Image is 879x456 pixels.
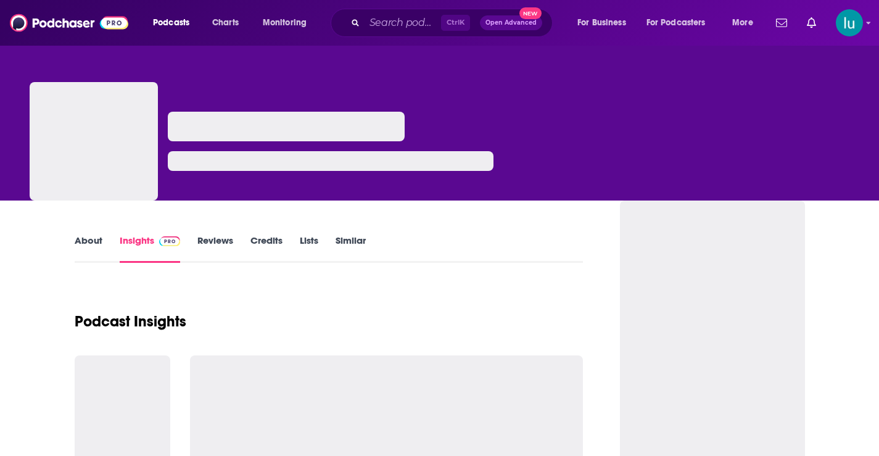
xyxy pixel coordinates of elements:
a: Charts [204,13,246,33]
img: User Profile [836,9,863,36]
input: Search podcasts, credits, & more... [365,13,441,33]
span: New [519,7,542,19]
a: InsightsPodchaser Pro [120,234,181,263]
a: Show notifications dropdown [802,12,821,33]
span: Open Advanced [485,20,537,26]
button: open menu [254,13,323,33]
button: open menu [569,13,642,33]
a: Similar [336,234,366,263]
img: Podchaser Pro [159,236,181,246]
a: About [75,234,102,263]
button: Show profile menu [836,9,863,36]
button: open menu [144,13,205,33]
button: open menu [724,13,769,33]
span: More [732,14,753,31]
button: open menu [638,13,724,33]
img: Podchaser - Follow, Share and Rate Podcasts [10,11,128,35]
span: Ctrl K [441,15,470,31]
div: Search podcasts, credits, & more... [342,9,564,37]
a: Show notifications dropdown [771,12,792,33]
a: Credits [250,234,283,263]
span: Monitoring [263,14,307,31]
button: Open AdvancedNew [480,15,542,30]
span: For Business [577,14,626,31]
span: For Podcasters [646,14,706,31]
span: Podcasts [153,14,189,31]
span: Logged in as lusodano [836,9,863,36]
h1: Podcast Insights [75,312,186,331]
span: Charts [212,14,239,31]
a: Lists [300,234,318,263]
a: Reviews [197,234,233,263]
